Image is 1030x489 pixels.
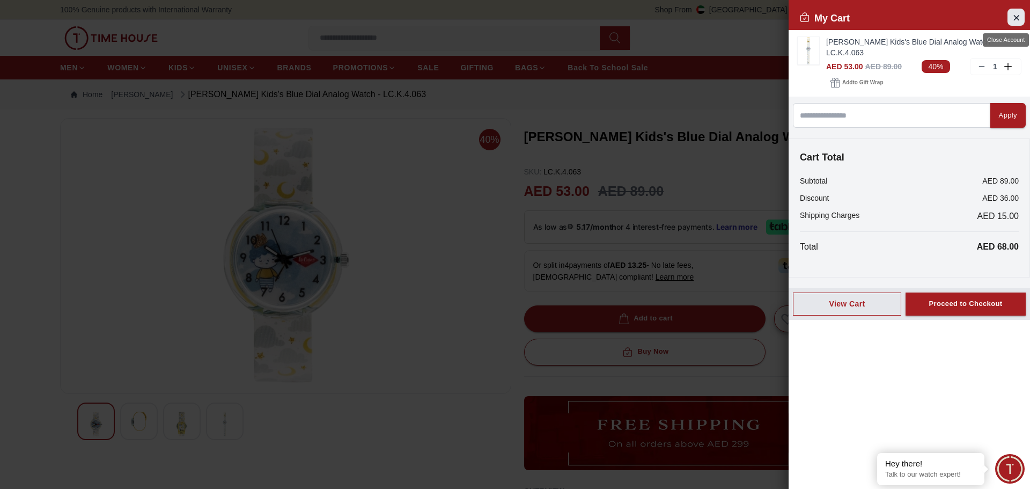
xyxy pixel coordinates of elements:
[982,176,1019,186] p: AED 89.00
[800,150,1019,165] h4: Cart Total
[800,193,829,203] p: Discount
[802,298,892,309] div: View Cart
[798,37,819,64] img: ...
[929,298,1002,310] div: Proceed to Checkout
[865,62,901,71] span: AED 89.00
[977,240,1019,253] p: AED 68.00
[800,210,859,223] p: Shipping Charges
[982,193,1019,203] p: AED 36.00
[999,110,1017,122] div: Apply
[990,103,1026,128] button: Apply
[983,33,1029,47] div: Close Account
[1007,9,1025,26] button: Close Account
[826,37,1021,58] a: [PERSON_NAME] Kids's Blue Dial Analog Watch - LC.K.4.063
[800,240,818,253] p: Total
[885,470,976,479] p: Talk to our watch expert!
[800,176,827,186] p: Subtotal
[991,61,999,72] p: 1
[995,454,1025,484] div: Chat Widget
[842,77,883,88] span: Add to Gift Wrap
[906,293,1026,316] button: Proceed to Checkout
[885,458,976,469] div: Hey there!
[799,11,850,26] h2: My Cart
[793,293,901,316] button: View Cart
[977,210,1019,223] span: AED 15.00
[826,62,863,71] span: AED 53.00
[826,75,887,90] button: Addto Gift Wrap
[922,60,950,73] span: 40%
